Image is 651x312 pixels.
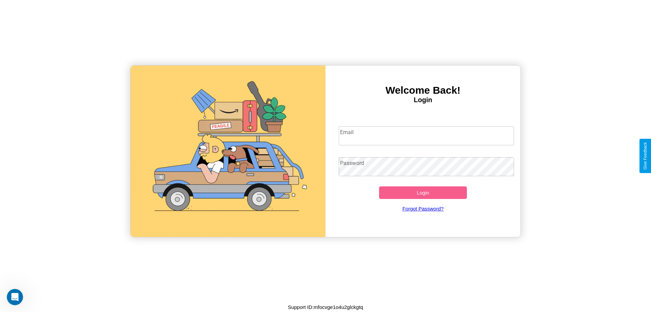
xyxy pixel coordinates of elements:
iframe: Intercom live chat [7,289,23,305]
h3: Welcome Back! [325,85,520,96]
button: Login [379,186,467,199]
p: Support ID: mfocvge1o4u2glckgtq [288,302,363,312]
div: Give Feedback [643,142,648,170]
a: Forgot Password? [335,199,511,218]
h4: Login [325,96,520,104]
img: gif [131,66,325,237]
